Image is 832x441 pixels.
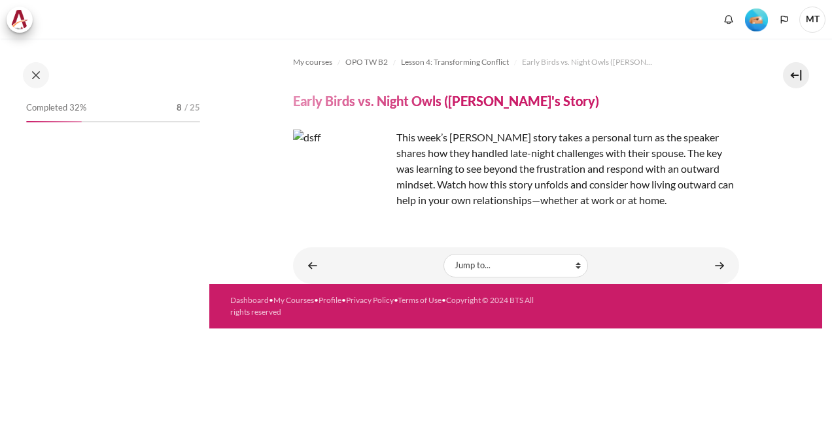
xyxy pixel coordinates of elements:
div: Level #2 [745,7,768,31]
span: Early Birds vs. Night Owls ([PERSON_NAME]'s Story) [522,56,653,68]
span: OPO TW B2 [345,56,388,68]
img: dsff [293,130,391,228]
a: ◄ Lesson 4 Summary [300,253,326,278]
section: Content [209,39,822,284]
a: Early Birds vs. Night Owls ([PERSON_NAME]'s Story) [522,54,653,70]
div: 32% [26,121,82,122]
button: Languages [774,10,794,29]
span: Completed 32% [26,101,86,115]
span: / 25 [184,101,200,115]
img: Architeck [10,10,29,29]
div: • • • • • [230,294,537,318]
span: My courses [293,56,332,68]
div: Show notification window with no new notifications [719,10,738,29]
a: Level #2 [740,7,773,31]
a: Profile [319,295,341,305]
img: Level #2 [745,9,768,31]
a: Terms of Use [398,295,442,305]
a: Check-Up Quiz 2 ► [706,253,733,278]
a: My Courses [273,295,314,305]
a: User menu [799,7,825,33]
a: Architeck Architeck [7,7,39,33]
span: MT [799,7,825,33]
a: Privacy Policy [346,295,394,305]
span: Lesson 4: Transforming Conflict [401,56,509,68]
a: OPO TW B2 [345,54,388,70]
span: 8 [177,101,182,115]
nav: Navigation bar [293,52,739,73]
a: My courses [293,54,332,70]
p: This week’s [PERSON_NAME] story takes a personal turn as the speaker shares how they handled late... [293,130,739,208]
a: Dashboard [230,295,269,305]
a: Lesson 4: Transforming Conflict [401,54,509,70]
h4: Early Birds vs. Night Owls ([PERSON_NAME]'s Story) [293,92,599,109]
